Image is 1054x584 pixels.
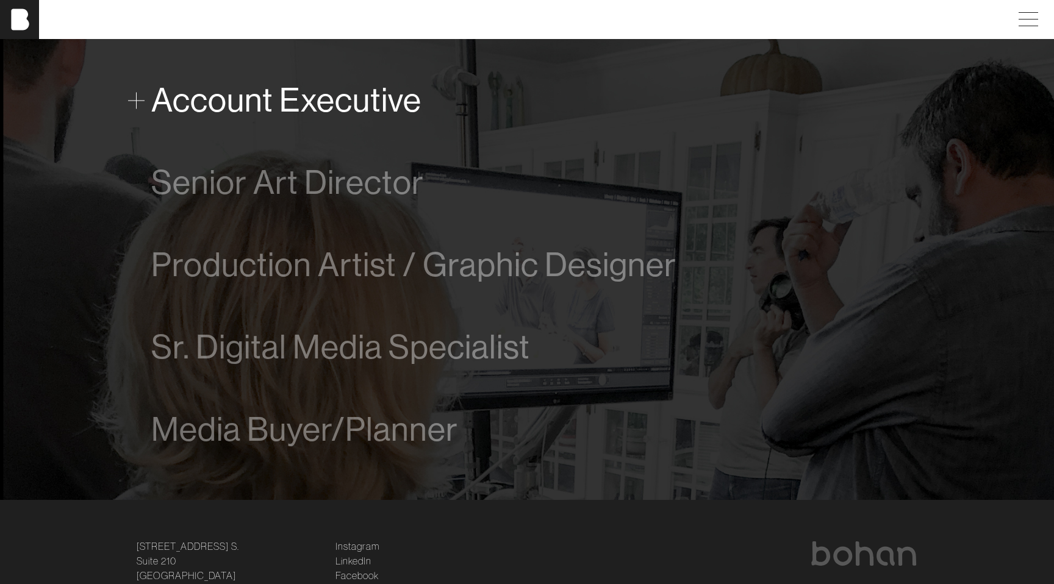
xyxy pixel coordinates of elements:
span: Account Executive [151,82,421,119]
span: Production Artist / Graphic Designer [151,246,676,283]
img: bohan logo [810,541,917,566]
a: Instagram [335,539,379,554]
span: Media Buyer/Planner [151,411,458,448]
a: LinkedIn [335,554,371,568]
a: [STREET_ADDRESS] S.Suite 210[GEOGRAPHIC_DATA] [137,539,239,583]
span: Sr. Digital Media Specialist [151,329,530,366]
span: Senior Art Director [151,164,424,201]
a: Facebook [335,568,379,583]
